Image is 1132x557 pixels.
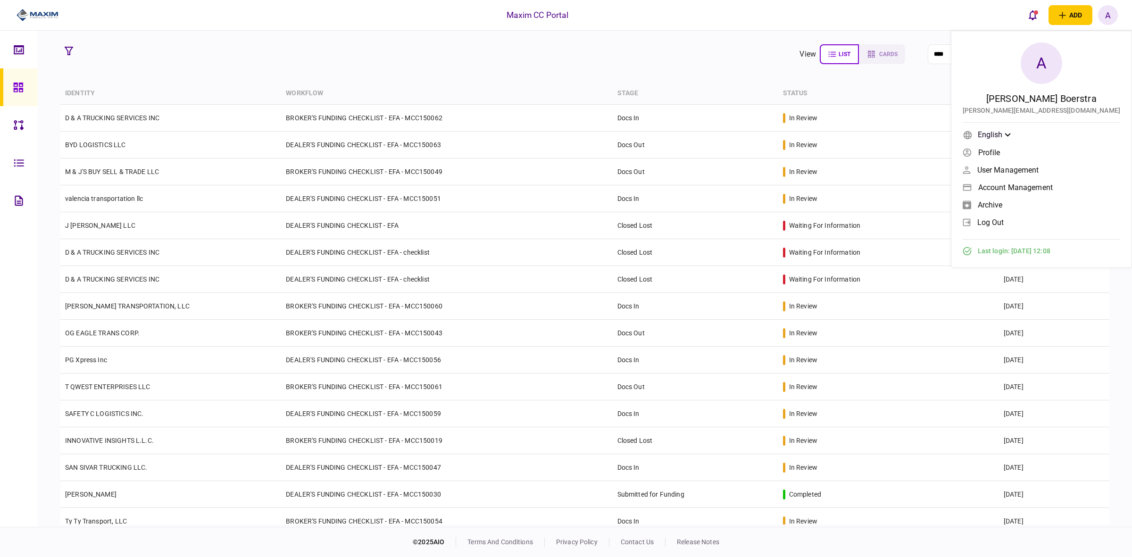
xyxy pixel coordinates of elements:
td: Docs In [613,185,778,212]
span: Last login : [DATE] 12:08 [978,246,1050,256]
td: DEALER'S FUNDING CHECKLIST - EFA - checklist [281,266,612,293]
td: [DATE] [999,481,1109,508]
span: cards [879,51,898,58]
td: DEALER'S FUNDING CHECKLIST - EFA - MCC150059 [281,400,612,427]
div: waiting for information [789,274,860,284]
td: DEALER'S FUNDING CHECKLIST - EFA - MCC150056 [281,347,612,374]
th: workflow [281,83,612,105]
td: Docs In [613,347,778,374]
th: stage [613,83,778,105]
td: BROKER'S FUNDING CHECKLIST - EFA - MCC150049 [281,158,612,185]
td: DEALER'S FUNDING CHECKLIST - EFA - checklist [281,239,612,266]
div: A [1021,42,1062,84]
td: DEALER'S FUNDING CHECKLIST - EFA - MCC150030 [281,481,612,508]
a: D & A TRUCKING SERVICES INC [65,275,159,283]
td: Docs In [613,105,778,132]
span: User management [977,166,1039,174]
td: Docs In [613,293,778,320]
th: identity [60,83,281,105]
td: BROKER'S FUNDING CHECKLIST - EFA - MCC150019 [281,427,612,454]
div: in review [789,355,817,365]
div: in review [789,140,817,150]
td: [DATE] [999,400,1109,427]
div: waiting for information [789,221,860,230]
div: completed [789,490,821,499]
div: in review [789,167,817,176]
td: Docs Out [613,320,778,347]
div: [PERSON_NAME] Boerstra [986,91,1097,106]
td: [DATE] [999,427,1109,454]
td: [DATE] [999,347,1109,374]
a: INNOVATIVE INSIGHTS L.L.C. [65,437,154,444]
div: in review [789,436,817,445]
a: SAFETY C LOGISTICS INC. [65,410,143,417]
div: in review [789,328,817,338]
button: open adding identity options [1049,5,1092,25]
span: list [839,51,850,58]
div: in review [789,409,817,418]
a: [PERSON_NAME] TRANSPORTATION, LLC [65,302,190,310]
td: Closed Lost [613,239,778,266]
a: release notes [677,538,719,546]
td: Submitted for Funding [613,481,778,508]
div: [PERSON_NAME][EMAIL_ADDRESS][DOMAIN_NAME] [963,106,1120,116]
span: Account management [978,183,1053,191]
a: [PERSON_NAME] [65,490,117,498]
div: in review [789,194,817,203]
span: log out [977,218,1004,226]
td: Docs Out [613,132,778,158]
div: in review [789,301,817,311]
a: contact us [621,538,654,546]
a: log out [963,215,1120,229]
td: BROKER'S FUNDING CHECKLIST - EFA - MCC150062 [281,105,612,132]
td: [DATE] [999,454,1109,481]
td: Closed Lost [613,266,778,293]
td: [DATE] [999,508,1109,535]
td: Docs Out [613,158,778,185]
a: terms and conditions [467,538,533,546]
div: English [978,129,1011,141]
td: Docs Out [613,374,778,400]
td: Docs In [613,454,778,481]
td: [DATE] [999,266,1109,293]
div: in review [789,382,817,391]
td: [DATE] [999,320,1109,347]
a: PG Xpress Inc [65,356,107,364]
td: DEALER'S FUNDING CHECKLIST - EFA - MCC150047 [281,454,612,481]
td: DEALER'S FUNDING CHECKLIST - EFA [281,212,612,239]
td: Closed Lost [613,212,778,239]
td: BROKER'S FUNDING CHECKLIST - EFA - MCC150043 [281,320,612,347]
th: status [778,83,999,105]
span: Profile [978,149,1000,157]
td: DEALER'S FUNDING CHECKLIST - EFA - MCC150063 [281,132,612,158]
a: J [PERSON_NAME] LLC [65,222,135,229]
a: BYD LOGISTICS LLC [65,141,126,149]
a: User management [963,163,1120,177]
div: in review [789,516,817,526]
td: [DATE] [999,293,1109,320]
div: A [1098,5,1118,25]
a: OG EAGLE TRANS CORP. [65,329,140,337]
div: © 2025 AIO [413,537,456,547]
a: Profile [963,145,1120,159]
button: list [820,44,859,64]
td: Docs In [613,400,778,427]
div: in review [789,113,817,123]
td: BROKER'S FUNDING CHECKLIST - EFA - MCC150060 [281,293,612,320]
a: Ty Ty Transport, LLC [65,517,127,525]
td: BROKER'S FUNDING CHECKLIST - EFA - MCC150054 [281,508,612,535]
div: in review [789,463,817,472]
a: Account management [963,180,1120,194]
td: Docs In [613,508,778,535]
a: T QWEST ENTERPRISES LLC [65,383,150,391]
td: BROKER'S FUNDING CHECKLIST - EFA - MCC150061 [281,374,612,400]
a: privacy policy [556,538,598,546]
a: D & A TRUCKING SERVICES INC [65,114,159,122]
button: open notifications list [1023,5,1043,25]
img: client company logo [17,8,58,22]
td: DEALER'S FUNDING CHECKLIST - EFA - MCC150051 [281,185,612,212]
button: cards [859,44,905,64]
a: valencia transportation llc [65,195,143,202]
td: [DATE] [999,374,1109,400]
a: M & J'S BUY SELL & TRADE LLC [65,168,159,175]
